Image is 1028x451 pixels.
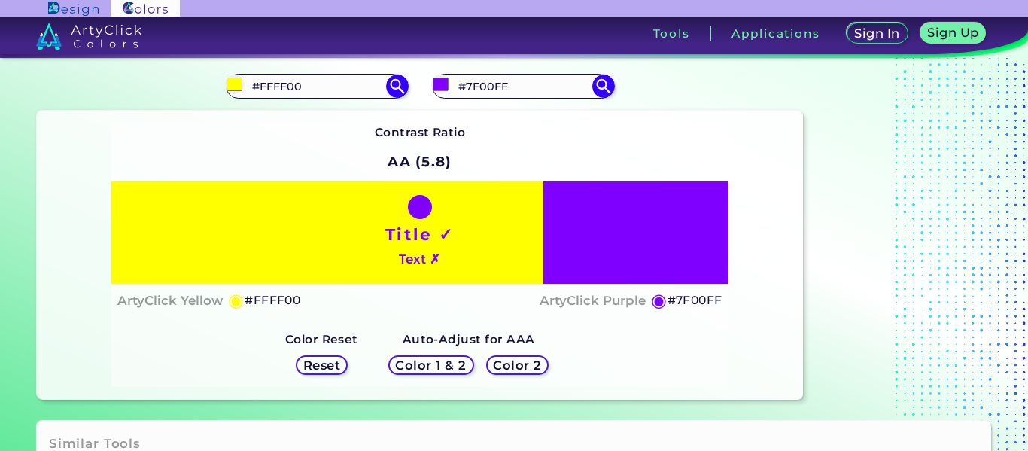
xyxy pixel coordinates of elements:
h1: Title ✓ [385,223,455,245]
h2: AA (5.8) [381,145,459,178]
input: type color 1.. [247,76,387,96]
a: Sign Up [923,24,983,43]
h5: Color 1 & 2 [399,360,463,371]
strong: Contrast Ratio [375,125,466,139]
h5: Sign In [857,28,898,39]
input: type color 2.. [453,76,593,96]
h4: Text ✗ [399,248,440,270]
img: icon search [386,75,409,97]
img: icon search [592,75,615,97]
a: Sign In [850,24,905,43]
h5: ◉ [228,291,245,309]
h5: ◉ [651,291,668,309]
h5: Color 2 [495,360,539,371]
img: logo_artyclick_colors_white.svg [36,23,142,50]
h3: Applications [731,28,820,39]
h5: #7F00FF [668,291,722,310]
h5: Sign Up [930,27,977,38]
img: ArtyClick Design logo [48,2,99,16]
h5: Reset [305,360,339,371]
strong: Color Reset [285,332,358,346]
h4: ArtyClick Purple [540,290,646,312]
h3: Tools [653,28,690,39]
h5: #FFFF00 [245,291,300,310]
strong: Auto-Adjust for AAA [403,332,535,346]
h4: ArtyClick Yellow [117,290,223,312]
